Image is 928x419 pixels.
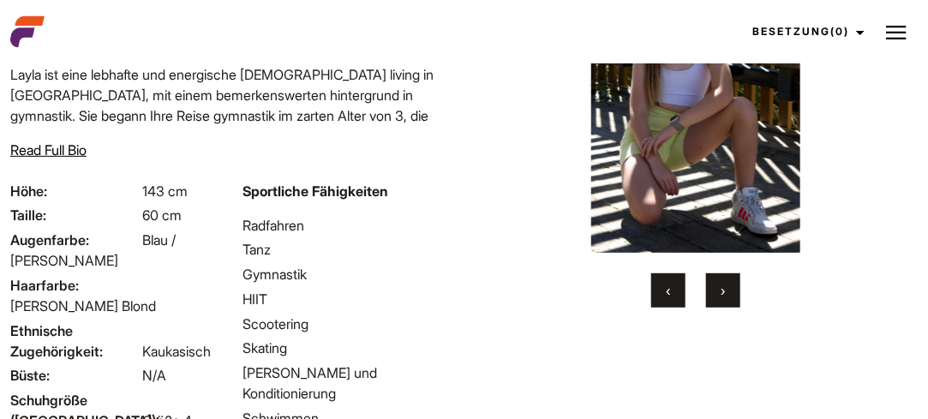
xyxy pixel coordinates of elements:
li: [PERSON_NAME] und Konditionierung [242,362,454,404]
img: cropped-aefm-brand-fav-22-square.png [10,15,45,49]
span: Weiter [721,282,726,299]
span: Höhe: [10,181,139,201]
span: [PERSON_NAME] Blond [10,297,156,314]
span: Ethnische Zugehörigkeit: [10,320,139,362]
li: HIIT [242,289,454,309]
span: Vorherigen [667,282,671,299]
p: Layla ist eine lebhafte und energische [DEMOGRAPHIC_DATA] living in [GEOGRAPHIC_DATA], mit einem ... [10,64,454,270]
span: 143 cm [142,183,188,200]
li: Radfahren [242,215,454,236]
a: Besetzung(0) [737,9,875,55]
span: Büste: [10,365,139,386]
span: Taille: [10,205,139,225]
span: Augenfarbe: [10,230,139,250]
button: Read Full Bio [10,140,87,160]
li: Scootering [242,314,454,334]
strong: Sportliche Fähigkeiten [242,183,388,200]
span: Kaukasisch [142,343,211,360]
span: (0) [830,25,849,38]
img: Burger-Symbol [886,22,907,43]
span: Haarfarbe: [10,275,139,296]
li: Tanz [242,239,454,260]
span: 60 cm [142,207,182,224]
li: Gymnastik [242,264,454,284]
li: Skating [242,338,454,358]
span: Read Full Bio [10,141,87,159]
span: N/A [142,367,166,384]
